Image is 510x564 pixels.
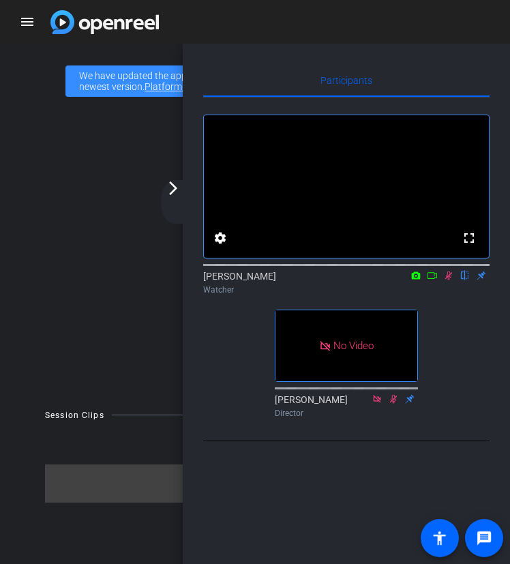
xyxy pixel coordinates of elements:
[476,530,492,546] mat-icon: message
[320,76,372,85] span: Participants
[145,81,212,92] a: Platform Status
[203,284,490,296] div: Watcher
[65,65,445,97] div: We have updated the app to v2.15.0. Please make sure the mobile user has the newest version.
[45,409,104,422] div: Session Clips
[203,269,490,296] div: [PERSON_NAME]
[19,14,35,30] mat-icon: menu
[461,230,477,246] mat-icon: fullscreen
[457,269,473,281] mat-icon: flip
[275,393,418,419] div: [PERSON_NAME]
[275,407,418,419] div: Director
[165,180,181,196] mat-icon: arrow_forward_ios
[432,530,448,546] mat-icon: accessibility
[50,10,159,34] img: app logo
[212,230,228,246] mat-icon: settings
[4,105,506,394] div: Waiting for subjects to join...
[333,340,374,352] span: No Video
